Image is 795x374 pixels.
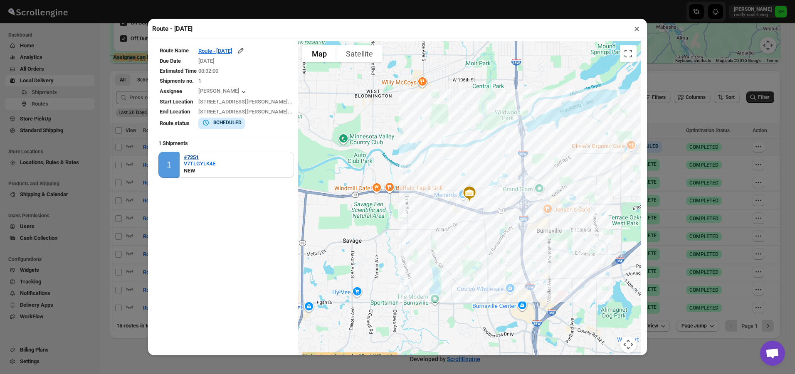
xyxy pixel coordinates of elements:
[300,352,328,363] a: Open this area in Google Maps (opens a new window)
[301,352,398,361] label: Assignee can be tracked for LIVE routes
[202,118,242,127] button: SCHEDULED
[198,78,201,84] span: 1
[760,341,785,366] div: Open chat
[620,336,637,353] button: Map camera controls
[184,167,215,175] div: NEW
[160,47,189,54] span: Route Name
[336,45,383,62] button: Show satellite imagery
[167,160,171,170] div: 1
[160,78,194,84] span: Shipments no.
[160,88,182,94] span: Assignee
[154,136,192,150] b: 1 Shipments
[620,45,637,62] button: Toggle fullscreen view
[184,154,199,160] b: #7251
[198,58,215,64] span: [DATE]
[198,68,218,74] span: 00:32:00
[160,68,197,74] span: Estimated Time
[160,58,181,64] span: Due Date
[302,45,336,62] button: Show street map
[184,160,215,167] button: V7TLGYLK4E
[198,108,293,116] div: [STREET_ADDRESS][PERSON_NAME]...
[198,47,245,55] button: Route - [DATE]
[160,120,190,126] span: Route status
[184,154,215,160] button: #7251
[631,23,643,34] button: ×
[213,120,242,125] b: SCHEDULED
[152,25,193,33] h2: Route - [DATE]
[160,98,193,105] span: Start Location
[160,108,190,115] span: End Location
[198,88,248,96] button: [PERSON_NAME]
[198,98,293,106] div: [STREET_ADDRESS][PERSON_NAME]...
[300,352,328,363] img: Google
